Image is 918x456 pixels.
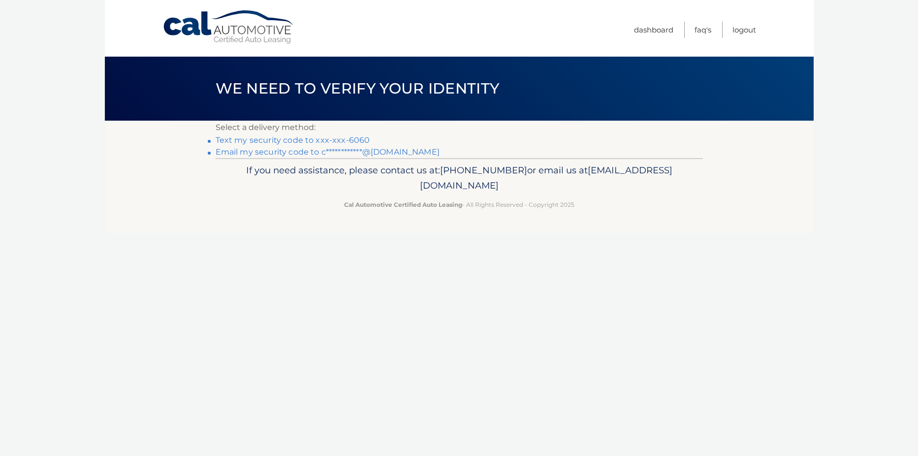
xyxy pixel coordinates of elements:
p: If you need assistance, please contact us at: or email us at [222,163,696,194]
a: FAQ's [695,22,711,38]
a: Cal Automotive [162,10,295,45]
a: Text my security code to xxx-xxx-6060 [216,135,370,145]
a: Logout [732,22,756,38]
a: Dashboard [634,22,673,38]
p: Select a delivery method: [216,121,703,134]
p: - All Rights Reserved - Copyright 2025 [222,199,696,210]
span: [PHONE_NUMBER] [440,164,527,176]
span: We need to verify your identity [216,79,500,98]
strong: Cal Automotive Certified Auto Leasing [344,201,462,208]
